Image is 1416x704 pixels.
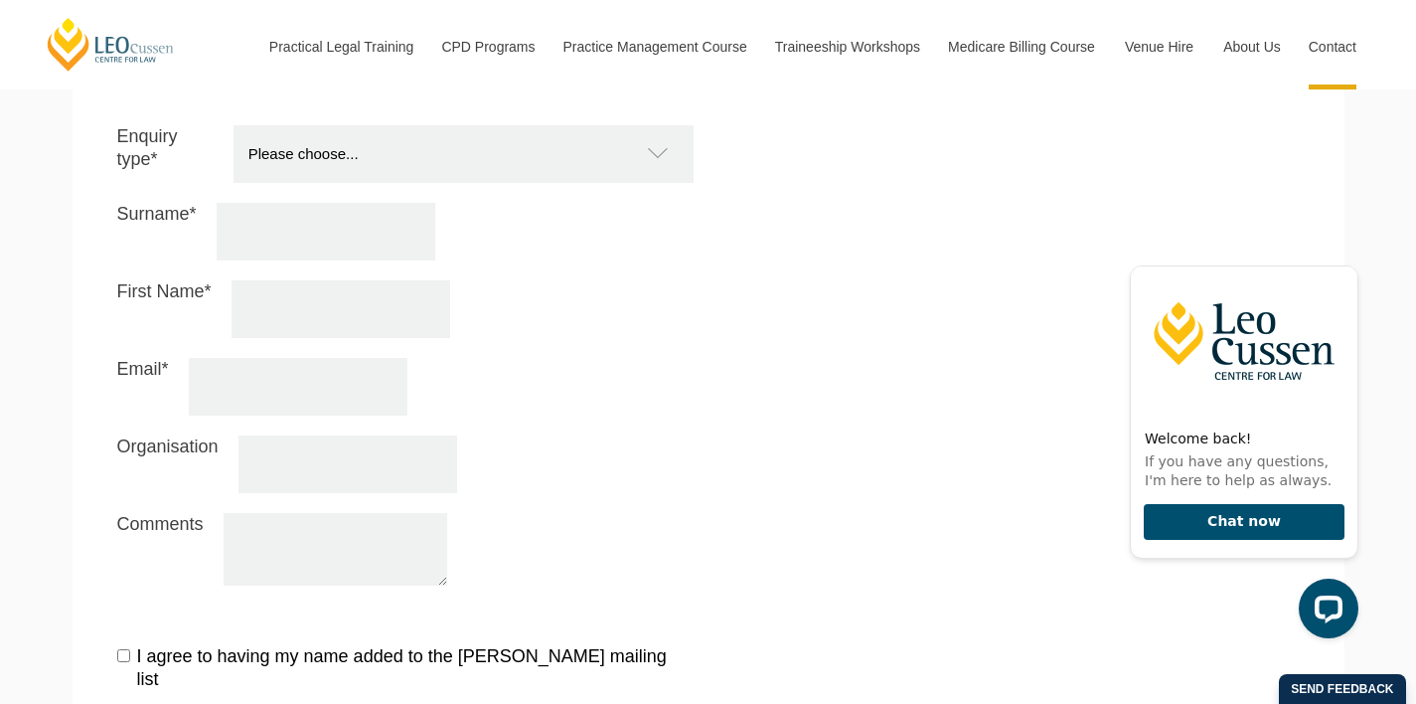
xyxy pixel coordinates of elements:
[117,280,212,333] label: First Name*
[117,513,204,581] label: Comments
[117,358,169,411] label: Email*
[933,4,1110,89] a: Medicare Billing Course
[117,203,197,256] label: Surname*
[1114,230,1366,654] iframe: LiveChat chat widget
[1294,4,1371,89] a: Contact
[760,4,933,89] a: Traineeship Workshops
[1208,4,1294,89] a: About Us
[1110,4,1208,89] a: Venue Hire
[45,16,177,73] a: [PERSON_NAME] Centre for Law
[117,436,219,488] label: Organisation
[117,649,130,662] input: I agree to having my name added to the [PERSON_NAME] mailing list
[549,4,760,89] a: Practice Management Course
[254,4,427,89] a: Practical Legal Training
[426,4,548,89] a: CPD Programs
[117,125,214,178] label: Enquiry type*
[117,645,694,692] label: I agree to having my name added to the [PERSON_NAME] mailing list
